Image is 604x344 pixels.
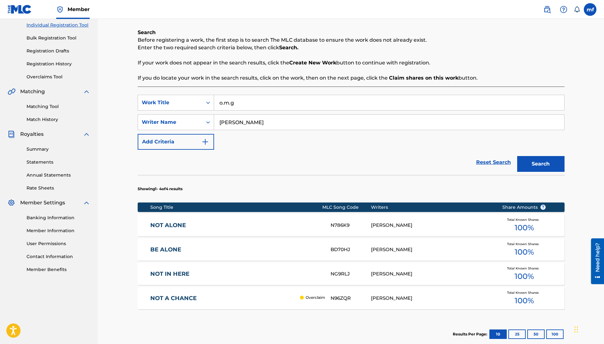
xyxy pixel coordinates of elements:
[142,99,199,106] div: Work Title
[331,270,371,278] div: NG9RLJ
[473,155,514,169] a: Reset Search
[56,6,64,13] img: Top Rightsholder
[371,204,493,211] div: Writers
[27,35,90,41] a: Bulk Registration Tool
[150,270,322,278] a: NOT IN HERE
[27,172,90,178] a: Annual Statements
[20,199,65,207] span: Member Settings
[279,45,298,51] strong: Search.
[527,329,545,339] button: 50
[557,3,570,16] div: Help
[201,138,209,146] img: 9d2ae6d4665cec9f34b9.svg
[572,314,604,344] iframe: Chat Widget
[507,290,541,295] span: Total Known Shares
[138,59,565,67] p: If your work does not appear in the search results, click the button to continue with registration.
[27,22,90,28] a: Individual Registration Tool
[8,5,32,14] img: MLC Logo
[322,204,371,211] div: MLC Song Code
[20,130,44,138] span: Royalties
[7,4,15,33] div: Need help?
[138,186,182,192] p: Showing 1 - 4 of 4 results
[574,320,578,339] div: Drag
[138,44,565,51] p: Enter the two required search criteria below, then click
[27,146,90,153] a: Summary
[371,246,493,253] div: [PERSON_NAME]
[507,217,541,222] span: Total Known Shares
[586,238,604,284] iframe: Resource Center
[150,204,322,211] div: Song Title
[27,48,90,54] a: Registration Drafts
[515,246,534,258] span: 100 %
[27,253,90,260] a: Contact Information
[543,6,551,13] img: search
[27,214,90,221] a: Banking Information
[371,222,493,229] div: [PERSON_NAME]
[502,204,546,211] span: Share Amounts
[515,222,534,233] span: 100 %
[150,295,297,302] a: NOT A CHANCE
[453,331,489,337] p: Results Per Page:
[27,227,90,234] a: Member Information
[138,29,156,35] b: Search
[138,36,565,44] p: Before registering a work, the first step is to search The MLC database to ensure the work does n...
[8,199,15,207] img: Member Settings
[489,329,507,339] button: 10
[584,3,596,16] div: User Menu
[331,222,371,229] div: N786K9
[515,295,534,306] span: 100 %
[27,61,90,67] a: Registration History
[371,295,493,302] div: [PERSON_NAME]
[68,6,90,13] span: Member
[541,3,553,16] a: Public Search
[27,185,90,191] a: Rate Sheets
[83,199,90,207] img: expand
[27,266,90,273] a: Member Benefits
[289,60,336,66] strong: Create New Work
[508,329,526,339] button: 25
[331,246,371,253] div: BD70HJ
[138,95,565,175] form: Search Form
[138,74,565,82] p: If you do locate your work in the search results, click on the work, then on the next page, click...
[27,240,90,247] a: User Permissions
[331,295,371,302] div: N96ZQR
[150,222,322,229] a: NOT ALONE
[150,246,322,253] a: BE ALONE
[574,6,580,13] div: Notifications
[27,116,90,123] a: Match History
[27,103,90,110] a: Matching Tool
[546,329,564,339] button: 100
[371,270,493,278] div: [PERSON_NAME]
[541,205,546,210] span: ?
[83,130,90,138] img: expand
[507,266,541,271] span: Total Known Shares
[8,130,15,138] img: Royalties
[83,88,90,95] img: expand
[142,118,199,126] div: Writer Name
[27,159,90,166] a: Statements
[507,242,541,246] span: Total Known Shares
[138,134,214,150] button: Add Criteria
[20,88,45,95] span: Matching
[517,156,565,172] button: Search
[515,271,534,282] span: 100 %
[27,74,90,80] a: Overclaims Tool
[306,295,325,300] p: Overclaim
[560,6,567,13] img: help
[389,75,458,81] strong: Claim shares on this work
[8,88,15,95] img: Matching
